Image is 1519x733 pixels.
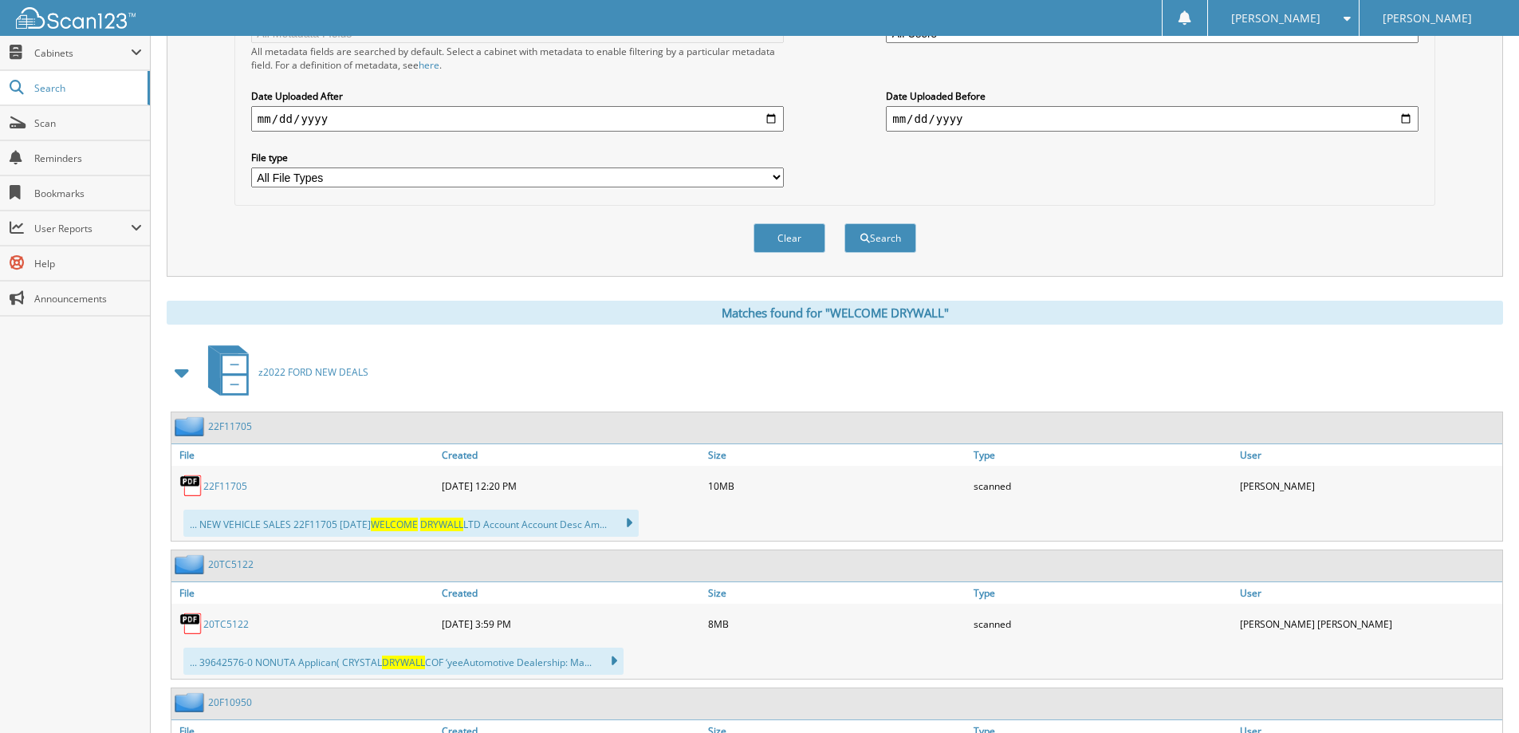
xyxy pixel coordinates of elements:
label: File type [251,151,784,164]
a: Created [438,444,704,466]
span: z2022 FORD NEW DEALS [258,365,368,379]
div: ... NEW VEHICLE SALES 22F11705 [DATE] LTD Account Account Desc Am... [183,510,639,537]
a: File [171,582,438,604]
span: DRYWALL [420,518,463,531]
span: Scan [34,116,142,130]
iframe: Chat Widget [1439,656,1519,733]
input: end [886,106,1419,132]
a: User [1236,444,1502,466]
img: scan123-logo-white.svg [16,7,136,29]
span: DRYWALL [382,656,425,669]
input: start [251,106,784,132]
a: User [1236,582,1502,604]
div: [PERSON_NAME] [1236,470,1502,502]
label: Date Uploaded Before [886,89,1419,103]
a: File [171,444,438,466]
div: scanned [970,608,1236,640]
a: 22F11705 [208,420,252,433]
div: ... 39642576-0 NONUTA Applican( CRYSTAL COF ‘yeeAutomotive Dealership: Ma... [183,648,624,675]
a: Size [704,582,970,604]
div: [PERSON_NAME] [PERSON_NAME] [1236,608,1502,640]
img: folder2.png [175,692,208,712]
a: 20TC5122 [203,617,249,631]
img: folder2.png [175,416,208,436]
a: 20TC5122 [208,558,254,571]
span: WELCOME [371,518,418,531]
span: User Reports [34,222,131,235]
a: Type [970,582,1236,604]
button: Search [844,223,916,253]
a: Created [438,582,704,604]
a: here [419,58,439,72]
a: Size [704,444,970,466]
span: Search [34,81,140,95]
div: All metadata fields are searched by default. Select a cabinet with metadata to enable filtering b... [251,45,784,72]
span: [PERSON_NAME] [1383,14,1472,23]
span: Bookmarks [34,187,142,200]
div: [DATE] 3:59 PM [438,608,704,640]
img: PDF.png [179,612,203,636]
div: [DATE] 12:20 PM [438,470,704,502]
div: scanned [970,470,1236,502]
a: 22F11705 [203,479,247,493]
span: Announcements [34,292,142,305]
label: Date Uploaded After [251,89,784,103]
button: Clear [754,223,825,253]
img: PDF.png [179,474,203,498]
div: Matches found for "WELCOME DRYWALL" [167,301,1503,325]
img: folder2.png [175,554,208,574]
span: Cabinets [34,46,131,60]
a: Type [970,444,1236,466]
a: 20F10950 [208,696,252,709]
span: Reminders [34,152,142,165]
span: Help [34,257,142,270]
span: [PERSON_NAME] [1231,14,1320,23]
div: 8MB [704,608,970,640]
a: z2022 FORD NEW DEALS [199,341,368,404]
div: 10MB [704,470,970,502]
